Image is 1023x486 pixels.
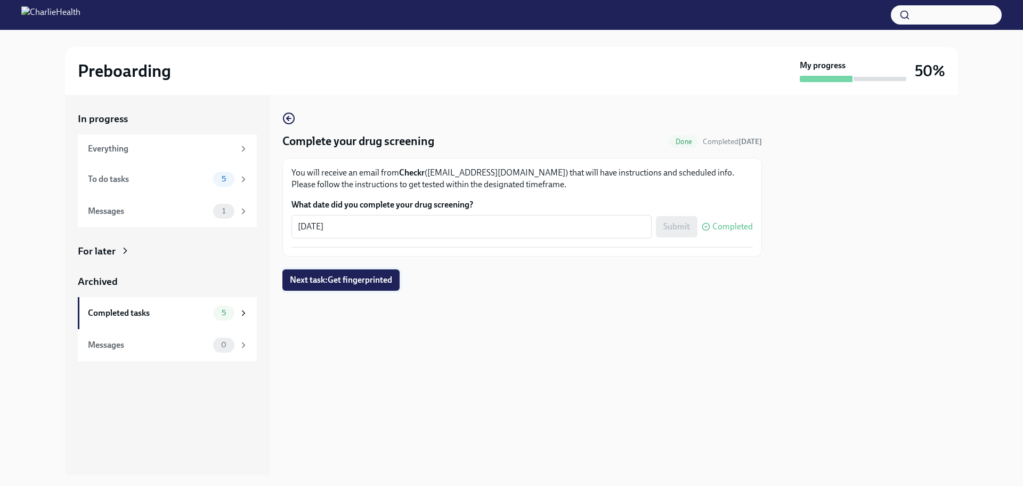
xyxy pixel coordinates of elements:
[216,207,232,215] span: 1
[78,297,257,329] a: Completed tasks5
[291,167,753,190] p: You will receive an email from ([EMAIL_ADDRESS][DOMAIN_NAME]) that will have instructions and sch...
[21,6,80,23] img: CharlieHealth
[78,60,171,82] h2: Preboarding
[88,307,209,319] div: Completed tasks
[703,137,762,147] span: October 5th, 2025 20:44
[78,244,257,258] a: For later
[88,173,209,185] div: To do tasks
[78,275,257,289] a: Archived
[298,220,645,233] textarea: [DATE]
[88,143,234,155] div: Everything
[215,309,232,317] span: 5
[78,134,257,163] a: Everything
[399,168,425,178] strong: Checkr
[215,175,232,183] span: 5
[738,137,762,146] strong: [DATE]
[712,222,753,231] span: Completed
[669,138,699,146] span: Done
[78,195,257,227] a: Messages1
[78,112,257,126] a: In progress
[703,137,762,146] span: Completed
[78,244,116,258] div: For later
[88,339,209,351] div: Messages
[915,61,945,81] h3: 50%
[800,60,846,71] strong: My progress
[215,341,233,349] span: 0
[282,269,400,291] button: Next task:Get fingerprinted
[88,205,209,217] div: Messages
[282,133,434,149] h4: Complete your drug screening
[78,329,257,361] a: Messages0
[290,275,392,285] span: Next task : Get fingerprinted
[291,199,753,211] label: What date did you complete your drug screening?
[78,163,257,195] a: To do tasks5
